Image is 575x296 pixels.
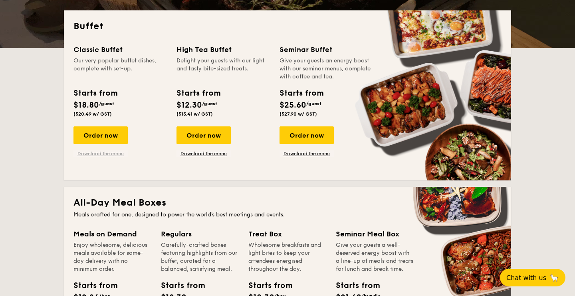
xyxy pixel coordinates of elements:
div: Order now [176,126,231,144]
div: Starts from [73,87,117,99]
h2: Buffet [73,20,502,33]
span: $18.80 [73,100,99,110]
span: /guest [99,101,114,106]
span: $12.30 [176,100,202,110]
div: Order now [73,126,128,144]
div: Our very popular buffet dishes, complete with set-up. [73,57,167,81]
div: Delight your guests with our light and tasty bite-sized treats. [176,57,270,81]
div: Order now [280,126,334,144]
div: Give your guests a well-deserved energy boost with a line-up of meals and treats for lunch and br... [336,241,414,273]
a: Download the menu [176,150,231,157]
div: Wholesome breakfasts and light bites to keep your attendees energised throughout the day. [248,241,326,273]
a: Download the menu [280,150,334,157]
span: /guest [202,101,217,106]
div: Starts from [248,280,284,292]
div: Meals crafted for one, designed to power the world's best meetings and events. [73,211,502,219]
a: Download the menu [73,150,128,157]
div: Give your guests an energy boost with our seminar menus, complete with coffee and tea. [280,57,373,81]
div: Treat Box [248,228,326,240]
div: Meals on Demand [73,228,151,240]
div: Carefully-crafted boxes featuring highlights from our buffet, curated for a balanced, satisfying ... [161,241,239,273]
div: Starts from [336,280,372,292]
div: Seminar Meal Box [336,228,414,240]
div: Seminar Buffet [280,44,373,55]
button: Chat with us🦙 [500,269,565,286]
span: ($13.41 w/ GST) [176,111,213,117]
span: Chat with us [506,274,546,282]
div: Regulars [161,228,239,240]
div: Starts from [176,87,220,99]
div: Classic Buffet [73,44,167,55]
div: Enjoy wholesome, delicious meals available for same-day delivery with no minimum order. [73,241,151,273]
div: High Tea Buffet [176,44,270,55]
span: ($27.90 w/ GST) [280,111,317,117]
span: /guest [306,101,321,106]
span: $25.60 [280,100,306,110]
span: 🦙 [549,273,559,282]
div: Starts from [161,280,197,292]
span: ($20.49 w/ GST) [73,111,112,117]
h2: All-Day Meal Boxes [73,196,502,209]
div: Starts from [280,87,323,99]
div: Starts from [73,280,109,292]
